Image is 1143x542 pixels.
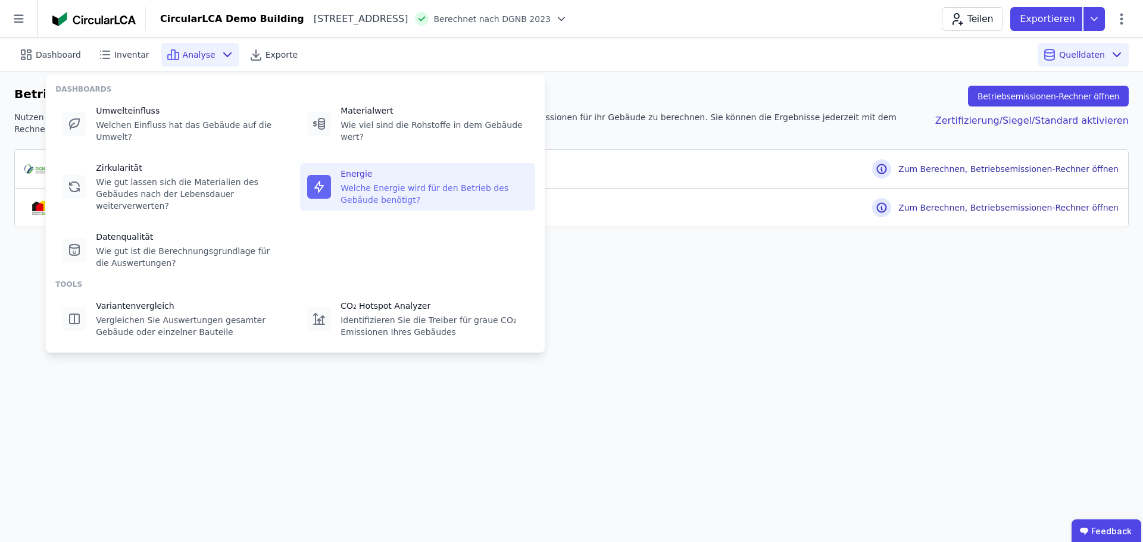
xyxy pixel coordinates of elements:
[341,182,528,206] div: Welche Energie wird für den Betrieb des Gebäude benötigt?
[1059,49,1105,61] span: Quelldaten
[341,300,528,312] div: CO₂ Hotspot Analyzer
[114,49,149,61] span: Inventar
[36,49,81,61] span: Dashboard
[341,168,528,180] div: Energie
[96,245,283,269] div: Wie gut ist die Berechnungsgrundlage für die Auswertungen?
[15,150,1128,188] button: cert-logoDGNB Version 2023Emissionen fehlenZum Berechnen, Betriebsemissionen-Rechner öffnen
[1020,12,1078,26] p: Exportieren
[55,84,535,94] div: DASHBOARDS
[52,12,136,26] img: Concular
[341,105,528,117] div: Materialwert
[96,105,283,117] div: Umwelteinfluss
[96,176,283,212] div: Wie gut lassen sich die Materialien des Gebäudes nach der Lebensdauer weiterverwerten?
[942,7,1003,31] button: Teilen
[916,111,1129,135] div: Zertifizierung/Siegel/Standard aktivieren
[341,119,528,143] div: Wie viel sind die Rohstoffe in dem Gebäude wert?
[15,189,1128,227] button: cert-logoQualitätssiegel nachhaltige Gebäude (QNG)Emissionen fehlenZum Berechnen, Betriebsemissio...
[14,111,916,135] div: Nutzen Sie den Betriebsemissionen-Rechner, um auf Basis ihrer Energieträger und zusätzlichen Info...
[24,162,54,176] img: cert-logo
[968,86,1129,106] button: Betriebsemissionen-Rechner öffnen
[898,202,1119,214] h3: Zum Berechnen, Betriebsemissionen-Rechner öffnen
[96,119,283,143] div: Welchen Einfluss hat das Gebäude auf die Umwelt?
[96,300,283,312] div: Variantenvergleich
[304,12,408,26] div: [STREET_ADDRESS]
[898,163,1119,175] h3: Zum Berechnen, Betriebsemissionen-Rechner öffnen
[96,162,283,174] div: Zirkularität
[24,200,54,215] img: cert-logo
[96,231,283,243] div: Datenqualität
[341,314,528,338] div: Identifizieren Sie die Treiber für graue CO₂ Emissionen Ihres Gebäudes
[160,12,304,26] div: CircularLCA Demo Building
[96,314,283,338] div: Vergleichen Sie Auswertungen gesamter Gebäude oder einzelner Bauteile
[55,280,535,289] div: TOOLS
[14,86,147,106] div: Betriebsemissionen
[433,13,551,25] span: Berechnet nach DGNB 2023
[183,49,216,61] span: Analyse
[266,49,298,61] span: Exporte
